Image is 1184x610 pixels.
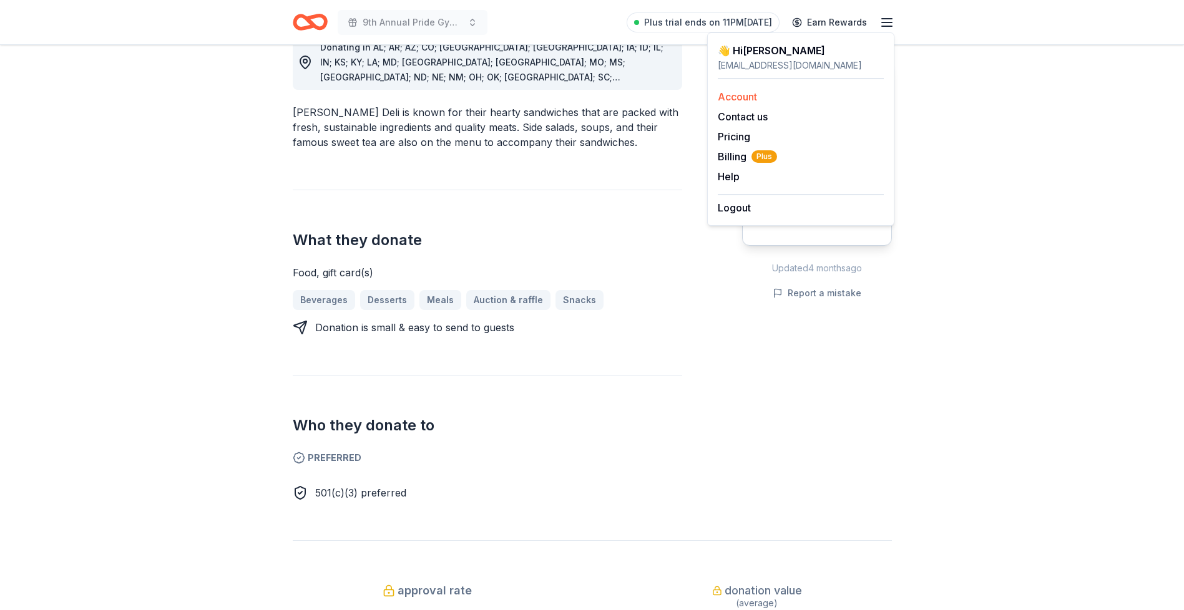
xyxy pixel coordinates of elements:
h2: Who they donate to [293,415,682,435]
a: Pricing [718,130,750,143]
button: Help [718,169,740,184]
div: Donation is small & easy to send to guests [315,320,514,335]
span: approval rate [398,581,472,601]
h2: What they donate [293,230,682,250]
div: Food, gift card(s) [293,265,682,280]
a: Snacks [555,290,604,310]
button: BillingPlus [718,149,777,164]
div: [EMAIL_ADDRESS][DOMAIN_NAME] [718,58,884,73]
span: Plus [751,150,777,163]
span: Billing [718,149,777,164]
a: Earn Rewards [785,11,874,34]
button: Contact us [718,109,768,124]
button: Report a mistake [773,286,861,301]
div: 👋 Hi [PERSON_NAME] [718,43,884,58]
a: Home [293,7,328,37]
span: donation value [725,581,802,601]
div: [PERSON_NAME] Deli is known for their hearty sandwiches that are packed with fresh, sustainable i... [293,105,682,150]
button: 9th Annual Pride Gymnastics [338,10,487,35]
a: Beverages [293,290,355,310]
button: Logout [718,200,751,215]
a: Account [718,90,757,103]
a: Plus trial ends on 11PM[DATE] [627,12,780,32]
span: Preferred [293,450,682,465]
span: Plus trial ends on 11PM[DATE] [644,15,772,30]
span: 501(c)(3) preferred [315,487,406,499]
a: Auction & raffle [466,290,550,310]
a: Desserts [360,290,414,310]
span: 9th Annual Pride Gymnastics [363,15,462,30]
a: Meals [419,290,461,310]
div: Updated 4 months ago [742,261,892,276]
